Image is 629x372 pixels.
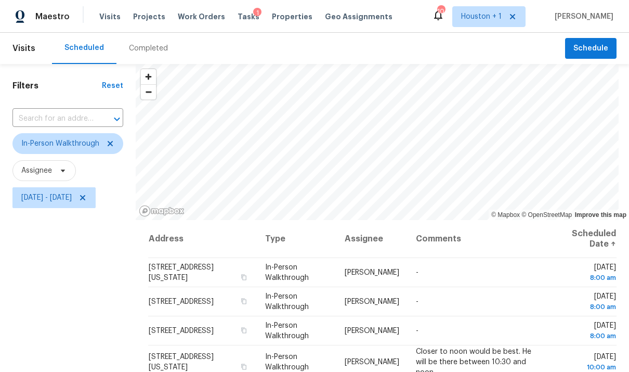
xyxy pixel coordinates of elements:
span: [STREET_ADDRESS][US_STATE] [149,353,214,370]
div: Completed [129,43,168,54]
span: [DATE] - [DATE] [21,193,72,203]
input: Search for an address... [12,111,94,127]
span: In-Person Walkthrough [265,353,309,370]
span: In-Person Walkthrough [265,322,309,340]
th: Type [257,220,336,258]
button: Copy Address [239,362,248,371]
div: 8:00 am [556,331,616,341]
button: Zoom in [141,69,156,84]
button: Schedule [565,38,617,59]
span: [PERSON_NAME] [345,269,399,276]
span: - [416,327,418,335]
div: 10:00 am [556,362,616,372]
div: 8:00 am [556,302,616,312]
button: Zoom out [141,84,156,99]
span: [PERSON_NAME] [345,327,399,335]
span: [DATE] [556,293,616,312]
span: - [416,269,418,276]
span: Properties [272,11,312,22]
h1: Filters [12,81,102,91]
div: Reset [102,81,123,91]
span: Geo Assignments [325,11,392,22]
a: Mapbox [491,211,520,219]
th: Comments [408,220,548,258]
div: 1 [253,8,261,18]
button: Copy Address [239,273,248,282]
span: [STREET_ADDRESS] [149,298,214,305]
span: Zoom out [141,85,156,99]
span: In-Person Walkthrough [265,264,309,281]
span: [STREET_ADDRESS] [149,327,214,335]
span: Work Orders [178,11,225,22]
th: Assignee [336,220,408,258]
th: Scheduled Date ↑ [548,220,617,258]
span: - [416,298,418,305]
th: Address [148,220,257,258]
div: 8:00 am [556,273,616,283]
span: Houston + 1 [461,11,502,22]
span: Visits [99,11,121,22]
button: Copy Address [239,326,248,335]
a: OpenStreetMap [521,211,572,219]
span: In-Person Walkthrough [21,138,99,149]
span: Tasks [238,13,259,20]
span: [PERSON_NAME] [551,11,613,22]
button: Copy Address [239,297,248,306]
span: [PERSON_NAME] [345,358,399,365]
span: [DATE] [556,353,616,372]
div: Scheduled [64,43,104,53]
span: Maestro [35,11,70,22]
span: [DATE] [556,322,616,341]
span: Assignee [21,165,52,176]
a: Improve this map [575,211,626,219]
span: Schedule [573,42,608,55]
span: [DATE] [556,264,616,283]
span: [PERSON_NAME] [345,298,399,305]
span: In-Person Walkthrough [265,293,309,311]
a: Mapbox homepage [139,205,185,217]
span: Projects [133,11,165,22]
button: Open [110,112,124,126]
span: Visits [12,37,35,60]
canvas: Map [136,64,619,220]
span: [STREET_ADDRESS][US_STATE] [149,264,214,281]
div: 10 [437,6,444,17]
